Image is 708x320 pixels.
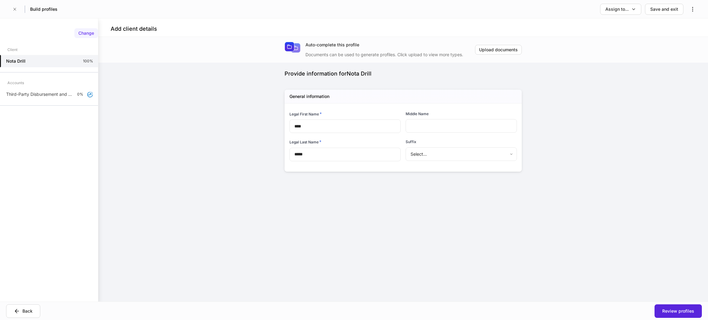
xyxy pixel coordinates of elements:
[285,70,522,77] div: Provide information for Nota Drill
[6,58,26,64] h5: Nota Drill
[289,111,322,117] h6: Legal First Name
[22,308,33,314] div: Back
[74,28,98,38] button: Change
[305,42,475,48] div: Auto-complete this profile
[6,91,72,97] p: Third-Party Disbursement and Standing Instructions Advisor Attestation
[83,59,93,64] p: 100%
[77,92,83,97] p: 0%
[645,4,683,15] button: Save and exit
[78,30,94,36] div: Change
[6,304,40,318] button: Back
[289,139,321,145] h6: Legal Last Name
[111,25,157,33] h4: Add client details
[662,308,694,314] div: Review profiles
[600,4,641,15] button: Assign to...
[7,77,24,88] div: Accounts
[406,111,429,117] h6: Middle Name
[30,6,57,12] h5: Build profiles
[605,6,629,12] div: Assign to...
[7,44,18,55] div: Client
[475,45,522,55] button: Upload documents
[289,93,329,100] h5: General information
[406,147,517,161] div: Select...
[305,48,475,58] div: Documents can be used to generate profiles. Click upload to view more types.
[479,47,518,53] div: Upload documents
[655,304,702,318] button: Review profiles
[406,139,416,145] h6: Suffix
[650,6,678,12] div: Save and exit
